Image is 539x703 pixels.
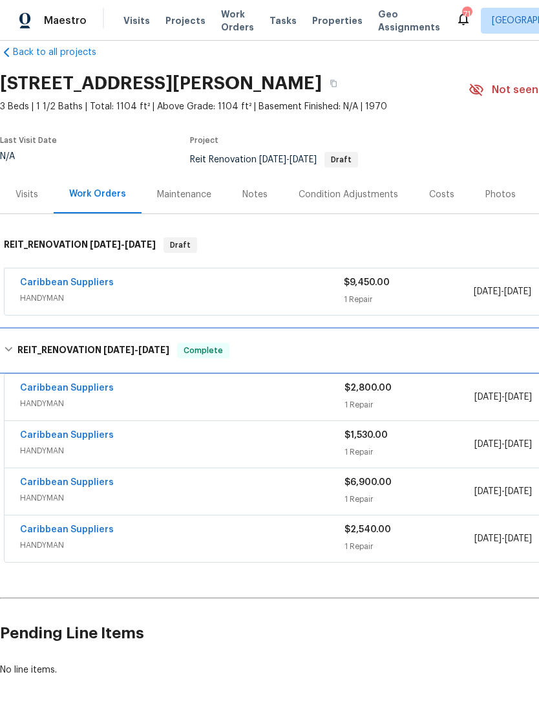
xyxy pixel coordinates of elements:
[178,344,228,357] span: Complete
[505,393,532,402] span: [DATE]
[474,440,502,449] span: [DATE]
[344,446,474,459] div: 1 Repair
[344,540,474,553] div: 1 Repair
[378,8,440,34] span: Geo Assignments
[20,384,114,393] a: Caribbean Suppliers
[90,240,156,249] span: -
[20,278,114,287] a: Caribbean Suppliers
[485,188,516,201] div: Photos
[4,237,156,253] h6: REIT_RENOVATION
[242,188,268,201] div: Notes
[221,8,254,34] span: Work Orders
[138,345,169,354] span: [DATE]
[505,487,532,496] span: [DATE]
[103,345,134,354] span: [DATE]
[16,188,38,201] div: Visits
[474,485,532,498] span: -
[474,285,531,298] span: -
[429,188,454,201] div: Costs
[20,431,114,440] a: Caribbean Suppliers
[474,534,502,543] span: [DATE]
[505,534,532,543] span: [DATE]
[344,478,392,487] span: $6,900.00
[20,478,114,487] a: Caribbean Suppliers
[259,155,317,164] span: -
[20,539,344,552] span: HANDYMAN
[474,287,501,296] span: [DATE]
[505,440,532,449] span: [DATE]
[103,345,169,354] span: -
[474,487,502,496] span: [DATE]
[474,393,502,402] span: [DATE]
[69,188,126,200] div: Work Orders
[299,188,398,201] div: Condition Adjustments
[344,293,473,306] div: 1 Repair
[344,278,390,287] span: $9,450.00
[344,384,392,393] span: $2,800.00
[326,156,357,164] span: Draft
[20,292,344,305] span: HANDYMAN
[290,155,317,164] span: [DATE]
[44,14,87,27] span: Maestro
[269,16,297,25] span: Tasks
[165,14,206,27] span: Projects
[344,493,474,506] div: 1 Repair
[123,14,150,27] span: Visits
[462,8,471,21] div: 71
[312,14,363,27] span: Properties
[17,343,169,358] h6: REIT_RENOVATION
[20,525,114,534] a: Caribbean Suppliers
[20,397,344,410] span: HANDYMAN
[344,525,391,534] span: $2,540.00
[344,431,388,440] span: $1,530.00
[190,136,218,144] span: Project
[125,240,156,249] span: [DATE]
[344,398,474,411] div: 1 Repair
[165,239,196,252] span: Draft
[474,532,532,545] span: -
[474,438,532,451] span: -
[90,240,121,249] span: [DATE]
[190,155,358,164] span: Reit Renovation
[20,492,344,504] span: HANDYMAN
[504,287,531,296] span: [DATE]
[157,188,211,201] div: Maintenance
[474,391,532,404] span: -
[322,72,345,95] button: Copy Address
[259,155,286,164] span: [DATE]
[20,444,344,457] span: HANDYMAN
